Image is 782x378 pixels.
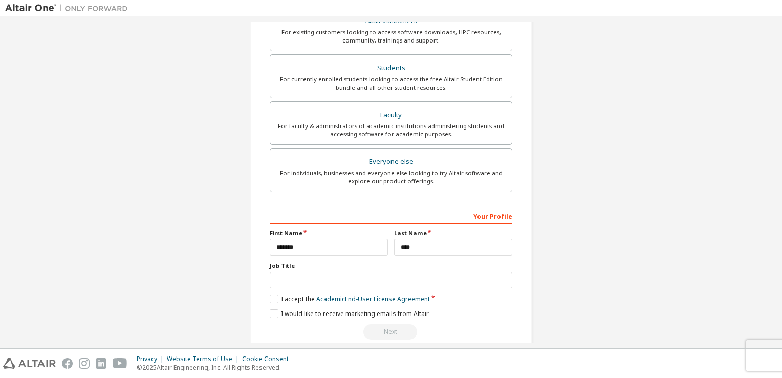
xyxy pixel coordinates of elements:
[270,309,429,318] label: I would like to receive marketing emails from Altair
[96,358,106,369] img: linkedin.svg
[270,324,512,340] div: Read and acccept EULA to continue
[270,207,512,224] div: Your Profile
[137,363,295,372] p: © 2025 Altair Engineering, Inc. All Rights Reserved.
[276,108,506,122] div: Faculty
[62,358,73,369] img: facebook.svg
[79,358,90,369] img: instagram.svg
[276,122,506,138] div: For faculty & administrators of academic institutions administering students and accessing softwa...
[137,355,167,363] div: Privacy
[242,355,295,363] div: Cookie Consent
[276,155,506,169] div: Everyone else
[270,229,388,237] label: First Name
[276,169,506,185] div: For individuals, businesses and everyone else looking to try Altair software and explore our prod...
[316,295,430,303] a: Academic End-User License Agreement
[167,355,242,363] div: Website Terms of Use
[276,61,506,75] div: Students
[5,3,133,13] img: Altair One
[276,28,506,45] div: For existing customers looking to access software downloads, HPC resources, community, trainings ...
[394,229,512,237] label: Last Name
[270,295,430,303] label: I accept the
[3,358,56,369] img: altair_logo.svg
[276,75,506,92] div: For currently enrolled students looking to access the free Altair Student Edition bundle and all ...
[270,262,512,270] label: Job Title
[113,358,127,369] img: youtube.svg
